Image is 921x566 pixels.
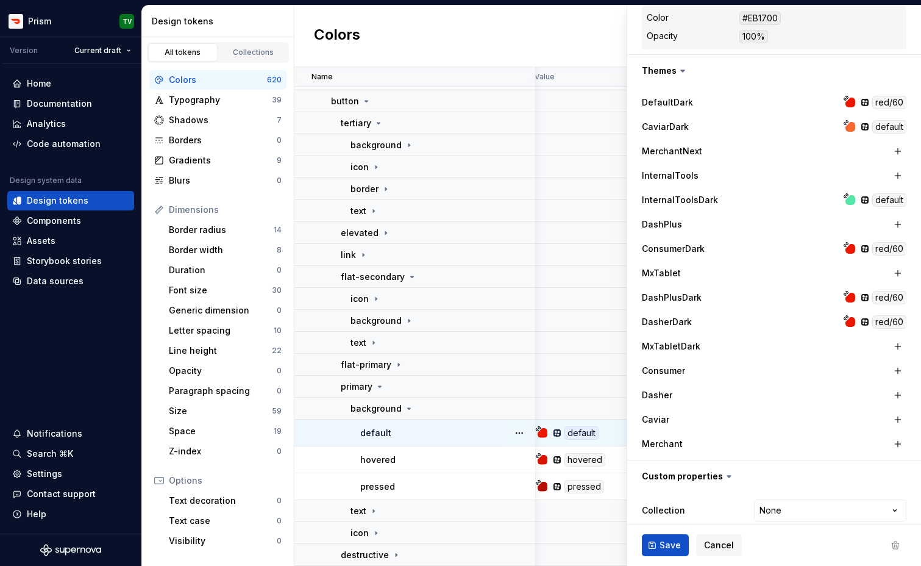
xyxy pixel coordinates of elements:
a: Gradients9 [149,151,286,170]
a: Text case0 [164,511,286,531]
div: Storybook stories [27,255,102,267]
a: Visibility0 [164,531,286,551]
div: 22 [272,346,282,356]
div: Design tokens [152,15,289,27]
a: Analytics [7,114,134,134]
div: red/60 [872,96,906,109]
div: Border radius [169,224,274,236]
p: hovered [360,454,396,466]
div: Analytics [27,118,66,130]
div: Z-index [169,445,277,457]
span: Save [660,539,681,551]
p: button [331,95,359,107]
div: TV [123,16,132,26]
label: ConsumerDark [642,243,705,255]
div: Design system data [10,176,82,185]
div: Letter spacing [169,324,274,337]
div: 0 [277,496,282,506]
p: tertiary [341,117,371,129]
a: Border radius14 [164,220,286,240]
p: icon [350,527,369,539]
a: Colors620 [149,70,286,90]
p: background [350,139,402,151]
a: Size59 [164,401,286,421]
div: 14 [274,225,282,235]
p: flat-secondary [341,271,405,283]
button: Save [642,534,689,556]
div: Options [169,475,282,487]
div: 0 [277,386,282,396]
p: Name [311,72,333,82]
div: pressed [564,480,604,493]
div: default [872,193,906,207]
svg: Supernova Logo [40,544,101,556]
label: Dasher [642,389,672,401]
a: Borders0 [149,131,286,150]
div: red/60 [872,315,906,329]
div: Shadows [169,114,277,126]
label: Collection [642,504,685,517]
div: Space [169,425,274,437]
button: Current draft [69,42,137,59]
div: Search ⌘K [27,448,73,460]
a: Paragraph spacing0 [164,381,286,401]
div: 0 [277,135,282,145]
a: Storybook stories [7,251,134,271]
div: 39 [272,95,282,105]
div: Home [27,77,51,90]
label: Merchant [642,438,683,450]
div: 620 [267,75,282,85]
button: PrismTV [2,8,139,34]
a: Letter spacing10 [164,321,286,340]
div: Components [27,215,81,227]
div: 0 [277,306,282,315]
label: DefaultDark [642,96,693,109]
div: 8 [277,245,282,255]
button: Contact support [7,484,134,504]
p: Value [535,72,555,82]
p: text [350,205,366,217]
a: Design tokens [7,191,134,210]
p: text [350,505,366,517]
div: Prism [28,15,51,27]
label: InternalTools [642,170,699,182]
p: text [350,337,366,349]
div: 0 [277,176,282,185]
p: icon [350,293,369,305]
a: Code automation [7,134,134,154]
p: link [341,249,356,261]
div: Border width [169,244,277,256]
div: Visibility [169,535,277,547]
div: Opacity [169,365,277,377]
a: Blurs0 [149,171,286,190]
div: Opacity [647,30,678,42]
label: InternalToolsDark [642,194,718,206]
a: Typography39 [149,90,286,110]
label: MxTabletDark [642,340,700,353]
div: Borders [169,134,277,146]
div: Data sources [27,275,84,287]
div: Typography [169,94,272,106]
label: Caviar [642,414,669,426]
a: Documentation [7,94,134,113]
a: Opacity0 [164,361,286,381]
div: Line height [169,345,272,357]
div: 10 [274,326,282,335]
div: Size [169,405,272,417]
label: DashPlus [642,218,682,231]
a: Generic dimension0 [164,301,286,320]
div: red/60 [872,291,906,304]
div: Text case [169,515,277,527]
a: Components [7,211,134,231]
a: Space19 [164,421,286,441]
div: 9 [277,156,282,165]
div: Font size [169,284,272,296]
div: Duration [169,264,277,276]
p: primary [341,381,372,393]
p: background [350,403,402,415]
a: Line height22 [164,341,286,360]
button: Help [7,504,134,524]
div: 59 [272,406,282,416]
div: 7 [277,115,282,125]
